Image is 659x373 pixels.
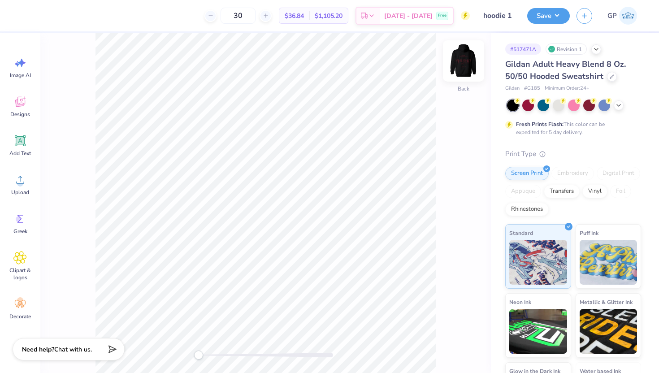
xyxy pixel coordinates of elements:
span: Clipart & logos [5,267,35,281]
div: Screen Print [505,167,549,180]
span: Gildan [505,85,520,92]
span: Neon Ink [509,297,531,307]
span: [DATE] - [DATE] [384,11,433,21]
span: Decorate [9,313,31,320]
div: Foil [610,185,631,198]
span: $1,105.20 [315,11,343,21]
span: Upload [11,189,29,196]
span: Minimum Order: 24 + [545,85,590,92]
span: $36.84 [285,11,304,21]
span: Add Text [9,150,31,157]
span: Designs [10,111,30,118]
div: Applique [505,185,541,198]
span: Image AI [10,72,31,79]
img: Gabrielle Petrillo [619,7,637,25]
div: Back [458,85,469,93]
span: Gildan Adult Heavy Blend 8 Oz. 50/50 Hooded Sweatshirt [505,59,626,82]
div: Revision 1 [546,43,587,55]
img: Back [446,43,481,79]
img: Puff Ink [580,240,637,285]
div: Transfers [544,185,580,198]
div: Rhinestones [505,203,549,216]
div: This color can be expedited for 5 day delivery. [516,120,626,136]
div: # 517471A [505,43,541,55]
div: Vinyl [582,185,607,198]
button: Save [527,8,570,24]
span: Greek [13,228,27,235]
img: Standard [509,240,567,285]
span: Standard [509,228,533,238]
img: Neon Ink [509,309,567,354]
span: Metallic & Glitter Ink [580,297,633,307]
span: Free [438,13,447,19]
div: Embroidery [551,167,594,180]
strong: Fresh Prints Flash: [516,121,564,128]
strong: Need help? [22,345,54,354]
span: Chat with us. [54,345,92,354]
span: # G185 [524,85,540,92]
div: Accessibility label [194,351,203,360]
div: Print Type [505,149,641,159]
a: GP [603,7,641,25]
input: Untitled Design [477,7,520,25]
img: Metallic & Glitter Ink [580,309,637,354]
span: Puff Ink [580,228,598,238]
span: GP [607,11,617,21]
input: – – [221,8,256,24]
div: Digital Print [597,167,640,180]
